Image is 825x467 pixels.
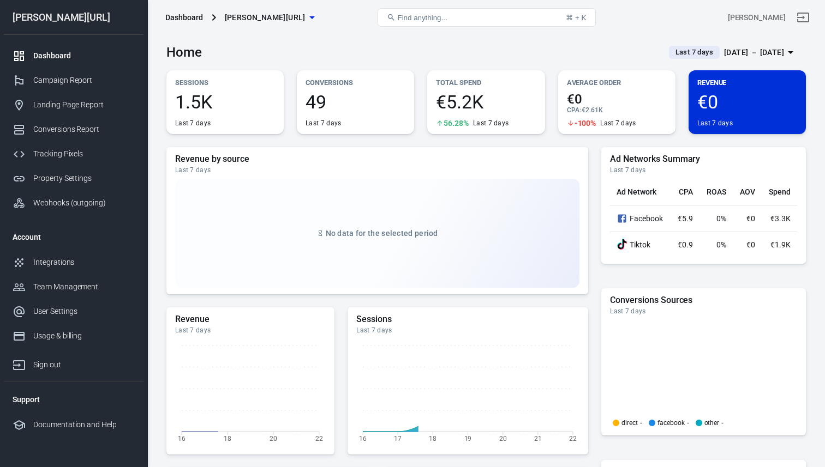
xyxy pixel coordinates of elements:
span: Last 7 days [671,47,718,58]
div: Integrations [33,257,135,268]
p: Sessions [175,77,275,88]
div: Last 7 days [175,166,579,174]
p: Revenue [697,77,797,88]
p: Conversions [306,77,405,88]
span: €3.3K [770,214,791,223]
div: Documentation and Help [33,419,135,430]
div: Last 7 days [473,119,509,128]
span: €0 [746,240,755,249]
a: Conversions Report [4,117,144,142]
button: Find anything...⌘ + K [378,8,596,27]
th: AOV [733,179,762,205]
p: facebook [657,420,685,426]
div: Team Management [33,281,135,293]
p: direct [621,420,638,426]
div: [PERSON_NAME][URL] [4,13,144,22]
div: ⌘ + K [566,14,586,22]
div: Account id: Zo3YXUXY [728,12,786,23]
div: Last 7 days [610,166,797,174]
div: Property Settings [33,173,135,184]
button: [PERSON_NAME][URL] [220,8,319,28]
tspan: 21 [534,434,542,442]
h5: Ad Networks Summary [610,154,797,165]
a: Team Management [4,275,144,299]
div: User Settings [33,306,135,317]
th: CPA [671,179,700,205]
span: €5.9 [678,214,693,223]
span: €2.61K [582,106,603,114]
div: Last 7 days [356,326,579,335]
span: €5.2K [436,93,536,111]
div: Dashboard [33,50,135,62]
tspan: 18 [429,434,437,442]
div: Last 7 days [175,119,211,128]
tspan: 16 [359,434,367,442]
h5: Revenue by source [175,154,579,165]
span: 56.28% [444,119,469,127]
h5: Sessions [356,314,579,325]
tspan: 20 [499,434,507,442]
span: €0.9 [678,240,693,249]
span: glorya.ai [225,11,306,25]
svg: Facebook Ads [617,212,627,225]
button: Last 7 days[DATE] － [DATE] [660,44,806,62]
div: Webhooks (outgoing) [33,197,135,209]
tspan: 22 [315,434,323,442]
a: Property Settings [4,166,144,191]
div: TikTok Ads [617,239,627,251]
div: Last 7 days [306,119,341,128]
a: Campaign Report [4,68,144,93]
div: Last 7 days [600,119,636,128]
div: Dashboard [165,12,203,23]
span: CPA : [567,106,582,114]
span: - [640,420,642,426]
tspan: 17 [394,434,402,442]
h5: Conversions Sources [610,295,797,306]
span: €0 [746,214,755,223]
div: Conversions Report [33,124,135,135]
div: Tracking Pixels [33,148,135,160]
h3: Home [166,45,202,60]
p: Average Order [567,77,667,88]
a: User Settings [4,299,144,324]
span: €0 [567,93,667,106]
a: Sign out [4,348,144,377]
tspan: 20 [270,434,277,442]
span: €1.9K [770,240,791,249]
div: [DATE] － [DATE] [724,46,784,59]
tspan: 18 [224,434,231,442]
a: Usage & billing [4,324,144,348]
th: Ad Network [610,179,671,205]
div: Last 7 days [697,119,733,128]
span: - [721,420,724,426]
span: 1.5K [175,93,275,111]
a: Sign out [790,4,816,31]
tspan: 22 [569,434,577,442]
a: Landing Page Report [4,93,144,117]
a: Dashboard [4,44,144,68]
div: Facebook [617,212,664,225]
th: ROAS [700,179,733,205]
li: Support [4,386,144,413]
div: Campaign Report [33,75,135,86]
tspan: 19 [464,434,472,442]
span: - [687,420,689,426]
span: -100% [575,119,596,127]
div: Last 7 days [175,326,326,335]
div: Tiktok [617,239,664,251]
p: other [704,420,720,426]
div: Landing Page Report [33,99,135,111]
span: €0 [697,93,797,111]
span: 0% [716,240,726,249]
h5: Revenue [175,314,326,325]
span: No data for the selected period [326,229,438,238]
span: 0% [716,214,726,223]
p: Total Spend [436,77,536,88]
span: 49 [306,93,405,111]
div: Sign out [33,359,135,371]
div: Last 7 days [610,307,797,316]
div: Usage & billing [33,330,135,342]
a: Integrations [4,250,144,275]
span: Find anything... [398,14,447,22]
a: Tracking Pixels [4,142,144,166]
